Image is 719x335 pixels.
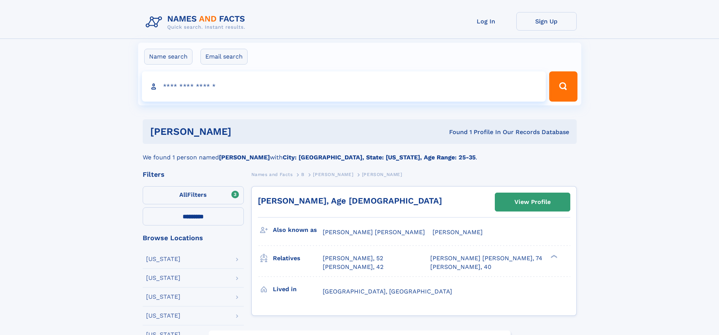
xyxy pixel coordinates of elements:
h3: Also known as [273,224,323,236]
b: [PERSON_NAME] [219,154,270,161]
input: search input [142,71,546,102]
img: Logo Names and Facts [143,12,251,32]
span: [PERSON_NAME] [433,228,483,236]
label: Email search [200,49,248,65]
div: [US_STATE] [146,275,180,281]
div: View Profile [514,193,551,211]
label: Name search [144,49,192,65]
div: Found 1 Profile In Our Records Database [340,128,569,136]
a: [PERSON_NAME], 40 [430,263,491,271]
div: ❯ [549,254,558,259]
span: [PERSON_NAME] [PERSON_NAME] [323,228,425,236]
h1: [PERSON_NAME] [150,127,340,136]
h3: Relatives [273,252,323,265]
a: Sign Up [516,12,577,31]
a: Names and Facts [251,170,293,179]
span: All [179,191,187,198]
a: Log In [456,12,516,31]
button: Search Button [549,71,577,102]
b: City: [GEOGRAPHIC_DATA], State: [US_STATE], Age Range: 25-35 [283,154,476,161]
span: B [301,172,305,177]
a: [PERSON_NAME] [PERSON_NAME], 74 [430,254,542,262]
span: [PERSON_NAME] [362,172,402,177]
div: Filters [143,171,244,178]
a: [PERSON_NAME], 42 [323,263,383,271]
a: [PERSON_NAME] [313,170,353,179]
a: B [301,170,305,179]
div: [US_STATE] [146,294,180,300]
a: [PERSON_NAME], 52 [323,254,383,262]
h3: Lived in [273,283,323,296]
div: [US_STATE] [146,313,180,319]
div: We found 1 person named with . [143,144,577,162]
label: Filters [143,186,244,204]
a: [PERSON_NAME], Age [DEMOGRAPHIC_DATA] [258,196,442,205]
span: [PERSON_NAME] [313,172,353,177]
div: [US_STATE] [146,256,180,262]
span: [GEOGRAPHIC_DATA], [GEOGRAPHIC_DATA] [323,288,452,295]
div: Browse Locations [143,235,244,241]
a: View Profile [495,193,570,211]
